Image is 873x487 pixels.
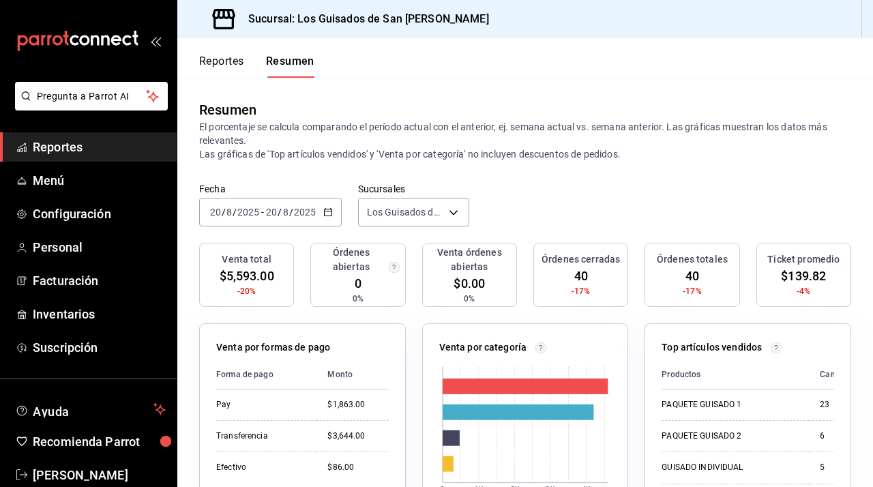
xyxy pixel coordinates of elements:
[199,100,256,120] div: Resumen
[220,267,274,285] span: $5,593.00
[199,55,314,78] div: navigation tabs
[233,207,237,218] span: /
[439,340,527,355] p: Venta por categoría
[327,399,388,411] div: $1,863.00
[10,99,168,113] a: Pregunta a Parrot AI
[33,171,166,190] span: Menú
[662,340,762,355] p: Top artículos vendidos
[657,252,728,267] h3: Órdenes totales
[428,246,511,274] h3: Venta órdenes abiertas
[33,432,166,451] span: Recomienda Parrot
[222,207,226,218] span: /
[199,184,342,194] label: Fecha
[222,252,271,267] h3: Venta total
[199,55,244,78] button: Reportes
[781,267,826,285] span: $139.82
[199,120,851,161] p: El porcentaje se calcula comparando el período actual con el anterior, ej. semana actual vs. sema...
[685,267,699,285] span: 40
[209,207,222,218] input: --
[464,293,475,305] span: 0%
[327,430,388,442] div: $3,644.00
[662,360,809,389] th: Productos
[767,252,840,267] h3: Ticket promedio
[33,466,166,484] span: [PERSON_NAME]
[15,82,168,110] button: Pregunta a Parrot AI
[820,430,855,442] div: 6
[265,207,278,218] input: --
[316,360,388,389] th: Monto
[150,35,161,46] button: open_drawer_menu
[572,285,591,297] span: -17%
[367,205,444,219] span: Los Guisados de San [PERSON_NAME]
[216,430,306,442] div: Transferencia
[33,138,166,156] span: Reportes
[355,274,361,293] span: 0
[327,462,388,473] div: $86.00
[820,399,855,411] div: 23
[237,285,256,297] span: -20%
[574,267,588,285] span: 40
[33,205,166,223] span: Configuración
[662,430,798,442] div: PAQUETE GUISADO 2
[454,274,485,293] span: $0.00
[261,207,264,218] span: -
[293,207,316,218] input: ----
[797,285,810,297] span: -4%
[358,184,469,194] label: Sucursales
[662,399,798,411] div: PAQUETE GUISADO 1
[216,399,306,411] div: Pay
[237,11,489,27] h3: Sucursal: Los Guisados de San [PERSON_NAME]
[353,293,364,305] span: 0%
[216,340,330,355] p: Venta por formas de pago
[33,401,148,417] span: Ayuda
[542,252,620,267] h3: Órdenes cerradas
[226,207,233,218] input: --
[33,338,166,357] span: Suscripción
[820,462,855,473] div: 5
[266,55,314,78] button: Resumen
[662,462,798,473] div: GUISADO INDIVIDUAL
[278,207,282,218] span: /
[216,462,306,473] div: Efectivo
[683,285,702,297] span: -17%
[216,360,316,389] th: Forma de pago
[33,271,166,290] span: Facturación
[237,207,260,218] input: ----
[316,246,385,274] h3: Órdenes abiertas
[37,89,147,104] span: Pregunta a Parrot AI
[33,238,166,256] span: Personal
[809,360,865,389] th: Cantidad
[282,207,289,218] input: --
[33,305,166,323] span: Inventarios
[289,207,293,218] span: /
